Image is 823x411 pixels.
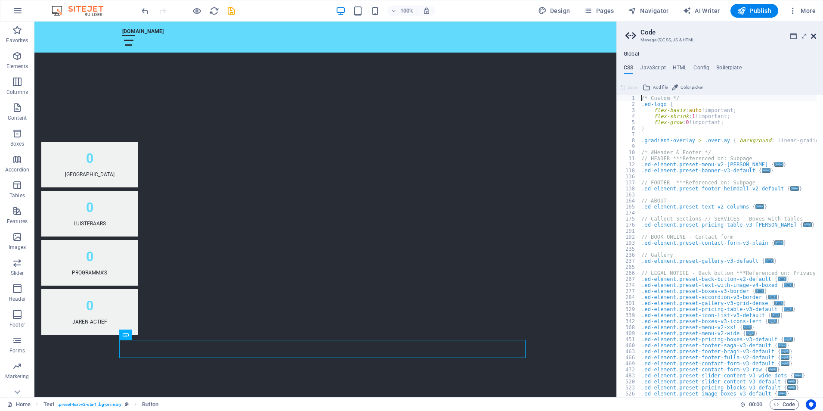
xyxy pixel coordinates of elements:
div: 137 [617,180,640,186]
div: 5 [617,119,640,125]
button: Navigator [625,4,672,18]
div: 9 [617,143,640,149]
div: 1 [617,95,640,101]
span: ... [784,283,793,287]
span: ... [790,186,799,191]
i: On resize automatically adjust zoom level to fit chosen device. [423,7,430,15]
p: Content [8,115,27,121]
span: Pages [584,6,614,15]
div: 11 [617,156,640,162]
div: 469 [617,361,640,367]
span: Code [773,399,795,410]
div: 163 [617,192,640,198]
button: Publish [730,4,778,18]
div: 10 [617,149,640,156]
div: 175 [617,216,640,222]
div: 463 [617,349,640,355]
div: 118 [617,168,640,174]
div: 523 [617,385,640,391]
h4: JavaScript [640,65,665,74]
nav: breadcrumb [43,399,158,410]
div: 236 [617,252,640,258]
span: ... [803,222,812,227]
h4: HTML [673,65,687,74]
p: Header [9,296,26,302]
span: ... [775,240,783,245]
span: ... [765,258,773,263]
span: Add file [653,82,668,93]
button: Usercentrics [806,399,816,410]
div: 266 [617,270,640,276]
div: 4 [617,113,640,119]
button: save [226,6,236,16]
a: Click to cancel selection. Double-click to open Pages [7,399,31,410]
div: 138 [617,186,640,192]
span: Navigator [628,6,669,15]
div: 174 [617,210,640,216]
p: Footer [9,321,25,328]
div: 466 [617,355,640,361]
span: ... [775,301,783,305]
span: ... [768,295,777,299]
span: ... [762,168,770,173]
div: 136 [617,174,640,180]
i: Reload page [209,6,219,16]
span: ... [781,361,789,366]
span: ... [781,349,789,354]
div: 368 [617,324,640,330]
span: ... [794,373,802,378]
span: ... [768,319,777,324]
button: reload [209,6,219,16]
span: ... [784,337,793,342]
div: 284 [617,294,640,300]
div: 301 [617,300,640,306]
i: This element is a customizable preset [125,402,129,407]
span: Publish [737,6,771,15]
span: ... [755,204,764,209]
span: ... [787,379,796,384]
p: Images [9,244,26,251]
span: ... [768,367,777,372]
div: 526 [617,391,640,397]
p: Forms [9,347,25,354]
button: Pages [580,4,617,18]
div: 191 [617,228,640,234]
span: Click to select. Double-click to edit [43,399,54,410]
h4: Global [624,51,639,58]
h2: Code [640,28,816,36]
span: ... [771,313,780,318]
div: 265 [617,264,640,270]
button: 100% [387,6,418,16]
p: Slider [11,270,24,277]
div: 7 [617,131,640,137]
div: 460 [617,342,640,349]
span: 00 00 [749,399,762,410]
div: 193 [617,240,640,246]
span: Design [538,6,570,15]
button: Design [535,4,574,18]
span: ... [778,277,786,281]
p: Columns [6,89,28,96]
h4: Config [693,65,709,74]
span: ... [784,307,793,311]
p: Marketing [5,373,29,380]
h4: CSS [624,65,633,74]
div: 451 [617,336,640,342]
h3: Manage (S)CSS, JS & HTML [640,36,799,44]
div: 164 [617,198,640,204]
div: 329 [617,306,640,312]
span: ... [787,385,796,390]
span: More [789,6,816,15]
img: Editor Logo [50,6,114,16]
span: : [755,401,756,408]
div: 235 [617,246,640,252]
span: ... [743,325,752,330]
div: 342 [617,318,640,324]
p: Tables [9,192,25,199]
div: 339 [617,312,640,318]
div: 6 [617,125,640,131]
button: Color picker [671,82,704,93]
i: Undo: Change text (Ctrl+Z) [140,6,150,16]
span: ... [781,355,789,360]
div: 12 [617,162,640,168]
